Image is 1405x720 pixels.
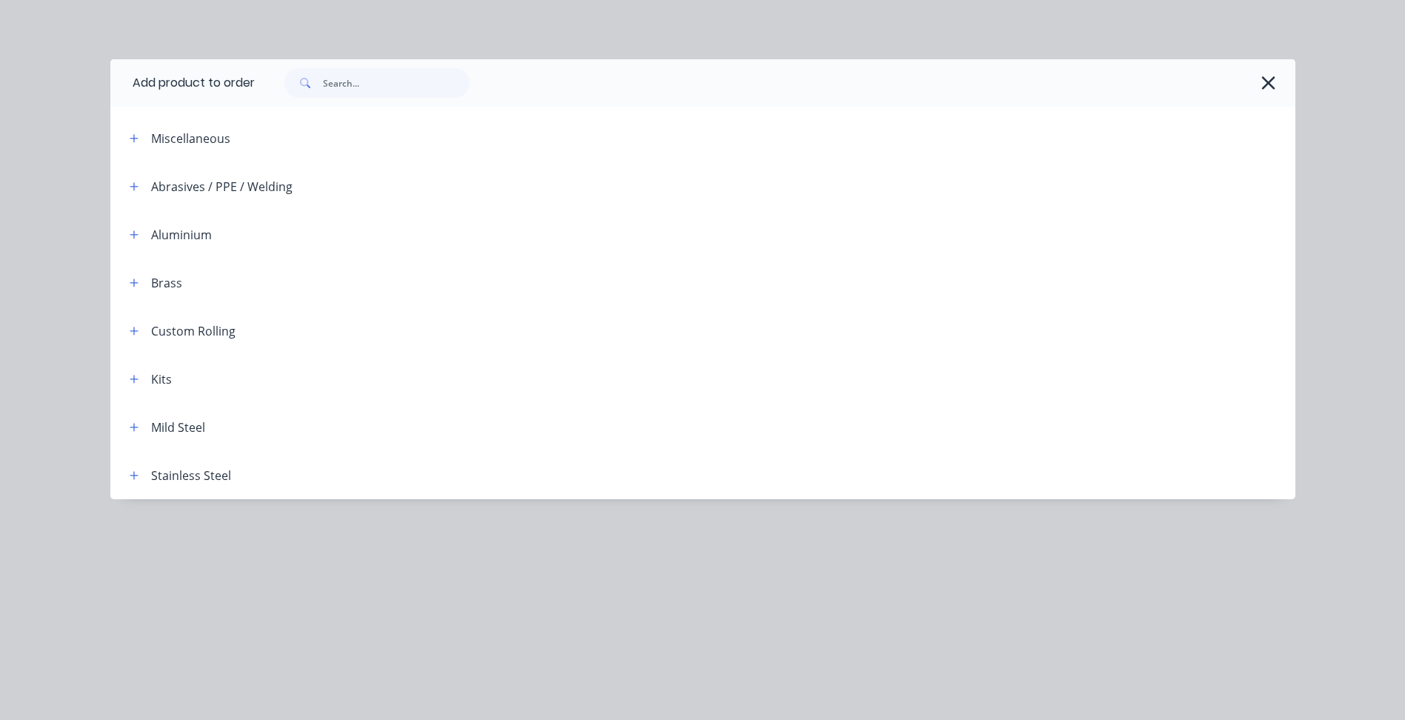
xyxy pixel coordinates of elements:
[151,322,236,340] div: Custom Rolling
[110,59,255,107] div: Add product to order
[151,419,205,436] div: Mild Steel
[151,467,231,484] div: Stainless Steel
[151,130,230,147] div: Miscellaneous
[323,68,470,98] input: Search...
[151,178,293,196] div: Abrasives / PPE / Welding
[151,226,212,244] div: Aluminium
[151,370,172,388] div: Kits
[151,274,182,292] div: Brass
